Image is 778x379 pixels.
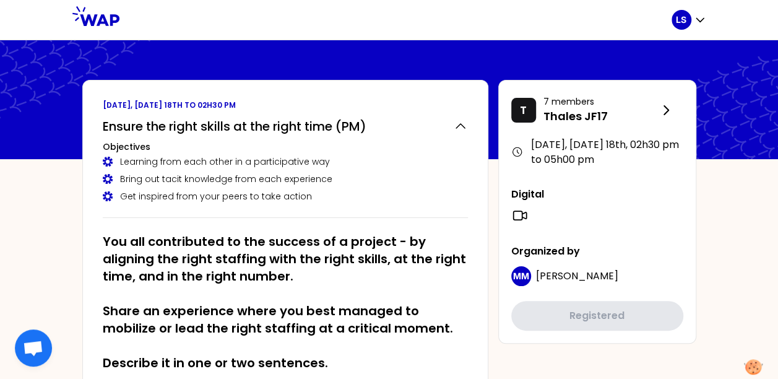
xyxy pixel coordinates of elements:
[511,187,683,202] p: Digital
[103,141,468,153] h3: Objectives
[511,244,683,259] p: Organized by
[520,102,527,119] p: T
[511,137,683,167] div: [DATE], [DATE] 18th , 02h30 pm to 05h00 pm
[15,329,52,367] div: Ouvrir le chat
[103,118,366,135] h2: Ensure the right skills at the right time (PM)
[676,14,686,26] p: LS
[103,118,468,135] button: Ensure the right skills at the right time (PM)
[103,233,468,372] h2: You all contributed to the success of a project - by aligning the right staffing with the right s...
[103,190,468,203] div: Get inspired from your peers to take action
[672,10,706,30] button: LS
[103,100,468,110] p: [DATE], [DATE] 18th to 02h30 pm
[536,269,618,283] span: [PERSON_NAME]
[511,301,683,331] button: Registered
[513,270,529,282] p: MM
[543,108,659,125] p: Thales JF17
[543,95,659,108] p: 7 members
[103,173,468,185] div: Bring out tacit knowledge from each experience
[103,155,468,168] div: Learning from each other in a participative way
